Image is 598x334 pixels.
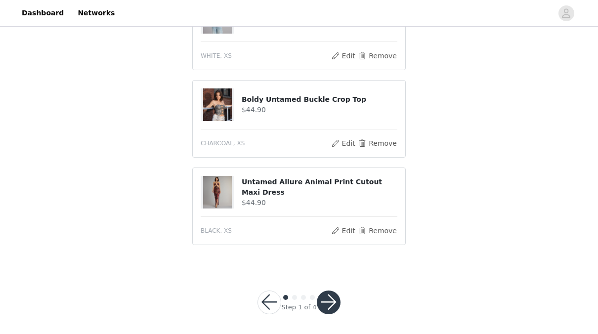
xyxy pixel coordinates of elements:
span: WHITE, XS [201,51,232,60]
span: BLACK, XS [201,226,232,235]
a: Networks [72,2,121,24]
img: Boldy Untamed Buckle Crop Top [203,88,232,121]
h4: Untamed Allure Animal Print Cutout Maxi Dress [242,177,397,198]
button: Edit [331,225,356,237]
span: CHARCOAL, XS [201,139,245,148]
button: Edit [331,137,356,149]
div: avatar [561,5,571,21]
h4: Boldy Untamed Buckle Crop Top [242,94,397,105]
button: Edit [331,50,356,62]
button: Remove [358,225,397,237]
img: Untamed Allure Animal Print Cutout Maxi Dress [203,176,232,209]
div: Step 1 of 4 [281,302,316,312]
a: Dashboard [16,2,70,24]
button: Remove [358,137,397,149]
h4: $44.90 [242,198,397,208]
h4: $44.90 [242,105,397,115]
button: Remove [358,50,397,62]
